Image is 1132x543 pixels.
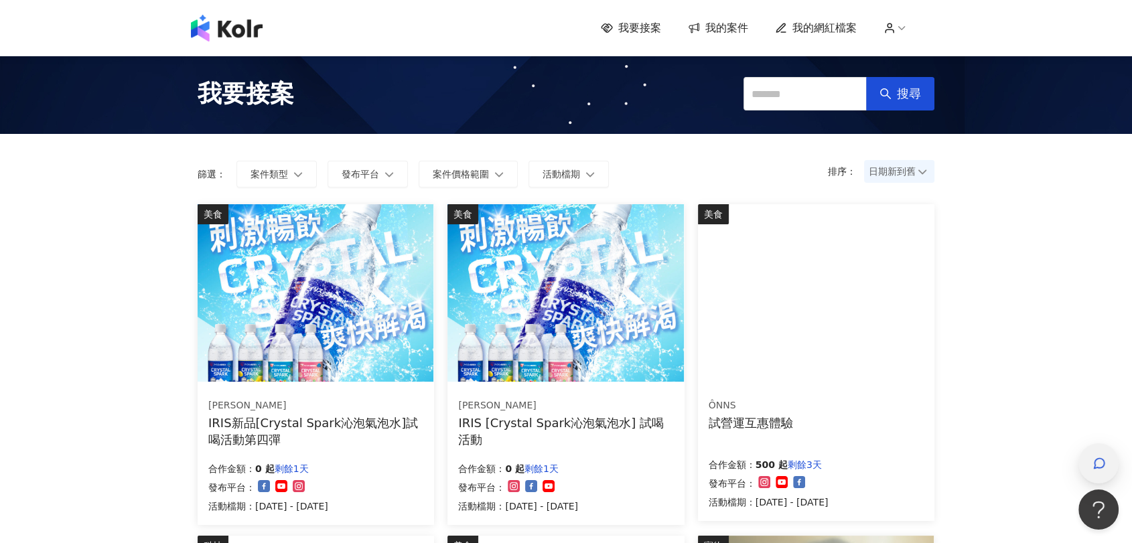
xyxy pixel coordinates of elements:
[698,204,729,224] div: 美食
[198,204,433,382] img: Crystal Spark 沁泡氣泡水
[866,77,934,110] button: 搜尋
[458,414,673,448] div: IRIS [Crystal Spark沁泡氣泡水] 試喝活動
[342,169,379,179] span: 發布平台
[458,498,578,514] p: 活動檔期：[DATE] - [DATE]
[698,204,934,382] img: 試營運互惠體驗
[208,479,255,495] p: 發布平台：
[792,21,857,35] span: 我的網紅檔案
[458,461,505,477] p: 合作金額：
[208,399,423,412] div: [PERSON_NAME]
[788,457,822,473] p: 剩餘3天
[688,21,748,35] a: 我的案件
[705,21,748,35] span: 我的案件
[198,77,294,110] span: 我要接案
[458,399,673,412] div: [PERSON_NAME]
[208,461,255,477] p: 合作金額：
[756,457,788,473] p: 500 起
[458,479,505,495] p: 發布平台：
[897,86,921,101] span: 搜尋
[447,204,478,224] div: 美食
[447,204,683,382] img: Crystal Spark 沁泡氣泡水
[869,161,930,181] span: 日期新到舊
[191,15,263,42] img: logo
[524,461,559,477] p: 剩餘1天
[251,169,288,179] span: 案件類型
[528,161,609,187] button: 活動檔期
[879,88,892,100] span: search
[275,461,309,477] p: 剩餘1天
[419,161,518,187] button: 案件價格範圍
[328,161,408,187] button: 發布平台
[236,161,317,187] button: 案件類型
[198,204,228,224] div: 美食
[198,169,226,179] p: 篩選：
[1078,489,1119,530] iframe: Help Scout Beacon - Open
[709,475,756,491] p: 發布平台：
[255,461,275,477] p: 0 起
[709,457,756,473] p: 合作金額：
[543,169,580,179] span: 活動檔期
[775,21,857,35] a: 我的網紅檔案
[601,21,661,35] a: 我要接案
[208,414,423,448] div: IRIS新品[Crystal Spark沁泡氣泡水]試喝活動第四彈
[709,494,829,510] p: 活動檔期：[DATE] - [DATE]
[505,461,524,477] p: 0 起
[208,498,328,514] p: 活動檔期：[DATE] - [DATE]
[709,399,793,412] div: ÔNNS
[433,169,489,179] span: 案件價格範圍
[709,414,793,431] div: 試營運互惠體驗
[618,21,661,35] span: 我要接案
[828,166,864,177] p: 排序：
